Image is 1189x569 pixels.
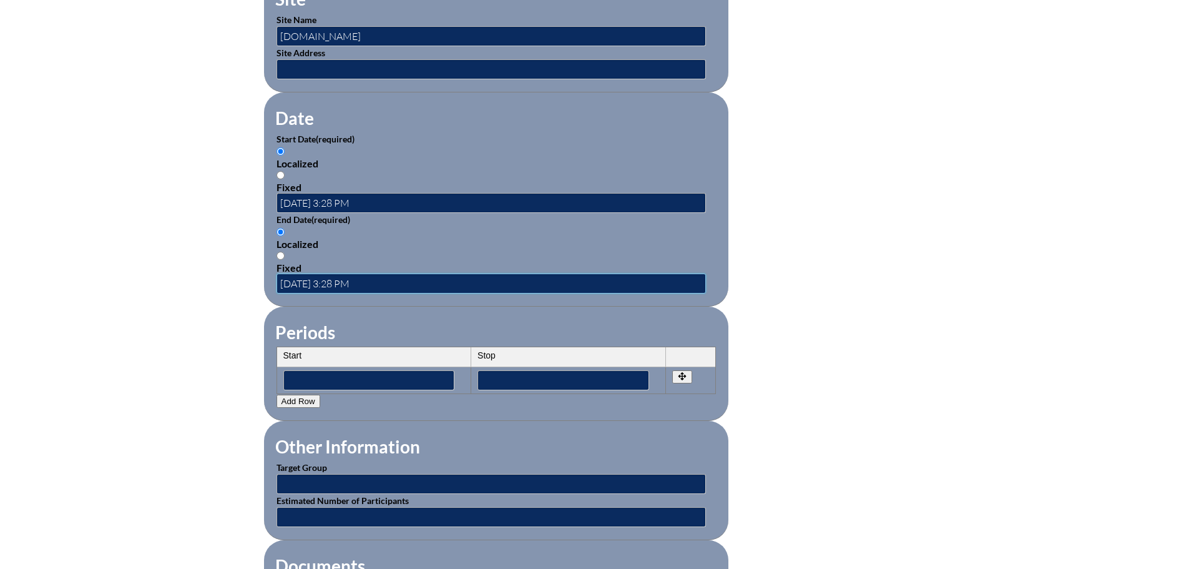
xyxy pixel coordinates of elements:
[276,214,350,225] label: End Date
[276,462,327,473] label: Target Group
[274,322,336,343] legend: Periods
[274,107,315,129] legend: Date
[276,157,716,169] div: Localized
[276,395,320,408] button: Add Row
[316,134,355,144] span: (required)
[277,347,472,367] th: Start
[276,252,285,260] input: Fixed
[274,436,421,457] legend: Other Information
[276,147,285,156] input: Localized
[276,495,409,506] label: Estimated Number of Participants
[471,347,666,367] th: Stop
[276,238,716,250] div: Localized
[276,262,716,274] div: Fixed
[276,134,355,144] label: Start Date
[276,181,716,193] div: Fixed
[311,214,350,225] span: (required)
[276,171,285,179] input: Fixed
[276,47,325,58] label: Site Address
[276,14,316,25] label: Site Name
[276,228,285,236] input: Localized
